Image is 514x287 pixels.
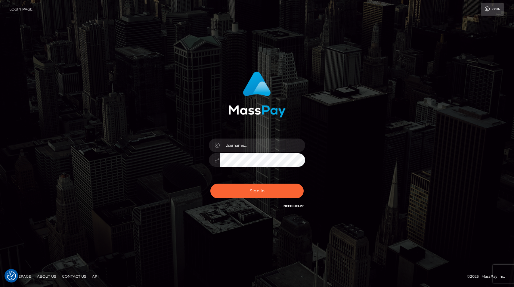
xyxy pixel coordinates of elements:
[228,72,286,118] img: MassPay Login
[60,272,88,281] a: Contact Us
[7,271,16,280] img: Revisit consent button
[210,184,304,198] button: Sign in
[9,3,33,16] a: Login Page
[35,272,58,281] a: About Us
[90,272,101,281] a: API
[283,204,304,208] a: Need Help?
[467,273,509,280] div: © 2025 , MassPay Inc.
[481,3,504,16] a: Login
[7,272,33,281] a: Homepage
[7,271,16,280] button: Consent Preferences
[220,139,305,152] input: Username...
